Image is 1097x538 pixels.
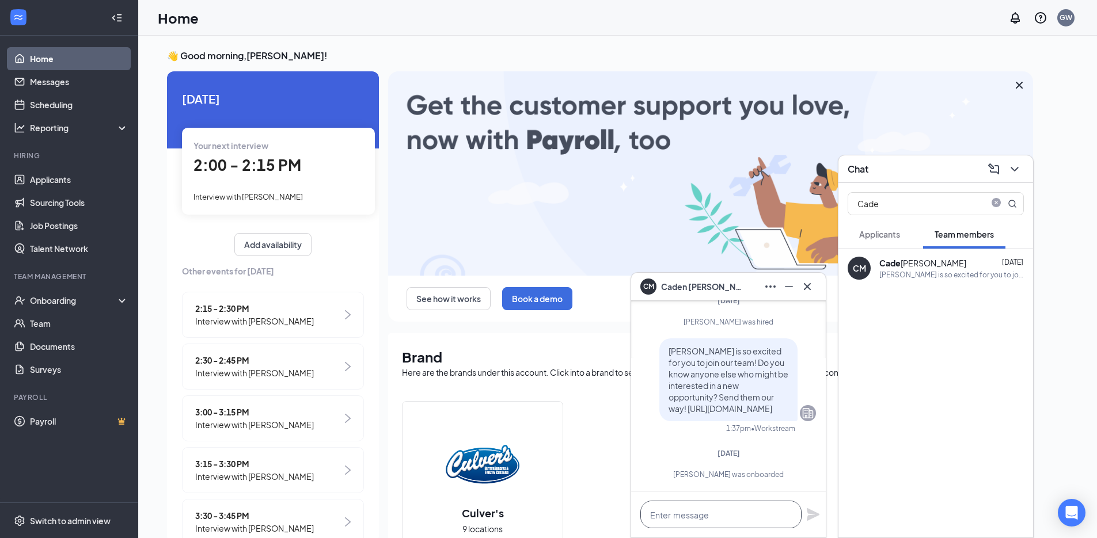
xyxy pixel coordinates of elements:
[30,93,128,116] a: Scheduling
[167,49,1033,62] h3: 👋 Good morning, [PERSON_NAME] !
[1008,162,1022,176] svg: ChevronDown
[30,47,128,70] a: Home
[669,346,788,414] span: [PERSON_NAME] is so excited for you to join our team! Do you know anyone else who might be intere...
[14,151,126,161] div: Hiring
[661,280,742,293] span: Caden [PERSON_NAME]
[111,12,123,24] svg: Collapse
[502,287,572,310] button: Book a demo
[195,406,314,418] span: 3:00 - 3:15 PM
[446,428,519,501] img: Culver's
[764,280,777,293] svg: Ellipses
[450,506,515,520] h2: Culver's
[195,457,314,470] span: 3:15 - 3:30 PM
[14,515,25,526] svg: Settings
[641,470,816,479] div: [PERSON_NAME] was onboarded
[1060,13,1072,22] div: GW
[879,258,901,268] b: Cade
[879,270,1024,280] div: [PERSON_NAME] is so excited for you to join our team! Do you know anyone else who might be intere...
[195,367,314,379] span: Interview with [PERSON_NAME]
[806,508,820,521] svg: Plane
[462,522,503,535] span: 9 locations
[935,229,994,239] span: Team members
[14,272,126,281] div: Team Management
[388,71,1033,276] img: payroll-large.gif
[1008,199,1017,208] svg: MagnifyingGlass
[641,317,816,327] div: [PERSON_NAME] was hired
[848,163,868,175] h3: Chat
[30,122,129,133] div: Reporting
[989,198,1003,209] span: close-circle
[14,295,25,306] svg: UserCheck
[30,214,128,237] a: Job Postings
[30,515,111,526] div: Switch to admin view
[30,410,128,433] a: PayrollCrown
[718,449,740,457] span: [DATE]
[1058,499,1085,526] div: Open Intercom Messenger
[1034,11,1047,25] svg: QuestionInfo
[989,198,1003,207] span: close-circle
[402,347,1019,367] h1: Brand
[751,423,795,433] span: • Workstream
[782,280,796,293] svg: Minimize
[234,233,312,256] button: Add availability
[195,315,314,327] span: Interview with [PERSON_NAME]
[859,229,900,239] span: Applicants
[30,168,128,191] a: Applicants
[718,296,740,305] span: [DATE]
[182,265,364,277] span: Other events for [DATE]
[1012,78,1026,92] svg: Cross
[30,335,128,358] a: Documents
[193,155,301,174] span: 2:00 - 2:15 PM
[30,295,119,306] div: Onboarding
[1005,160,1024,178] button: ChevronDown
[798,277,817,296] button: Cross
[761,277,780,296] button: Ellipses
[985,160,1003,178] button: ComposeMessage
[30,237,128,260] a: Talent Network
[780,277,798,296] button: Minimize
[726,423,751,433] div: 1:37pm
[30,312,128,335] a: Team
[30,191,128,214] a: Sourcing Tools
[1002,258,1023,266] span: [DATE]
[195,418,314,431] span: Interview with [PERSON_NAME]
[195,509,314,522] span: 3:30 - 3:45 PM
[195,354,314,367] span: 2:30 - 2:45 PM
[182,90,364,108] span: [DATE]
[30,358,128,381] a: Surveys
[1008,11,1022,25] svg: Notifications
[14,122,25,133] svg: Analysis
[879,257,966,269] div: [PERSON_NAME]
[13,12,24,23] svg: WorkstreamLogo
[195,522,314,535] span: Interview with [PERSON_NAME]
[14,392,126,402] div: Payroll
[195,470,314,483] span: Interview with [PERSON_NAME]
[193,140,268,151] span: Your next interview
[402,367,1019,378] div: Here are the brands under this account. Click into a brand to see your locations, managers, job p...
[987,162,1001,176] svg: ComposeMessage
[800,280,814,293] svg: Cross
[193,192,303,201] span: Interview with [PERSON_NAME]
[801,406,815,420] svg: Company
[407,287,491,310] button: See how it works
[158,8,199,28] h1: Home
[30,70,128,93] a: Messages
[848,193,985,215] input: Search team member
[853,262,866,274] div: CM
[195,302,314,315] span: 2:15 - 2:30 PM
